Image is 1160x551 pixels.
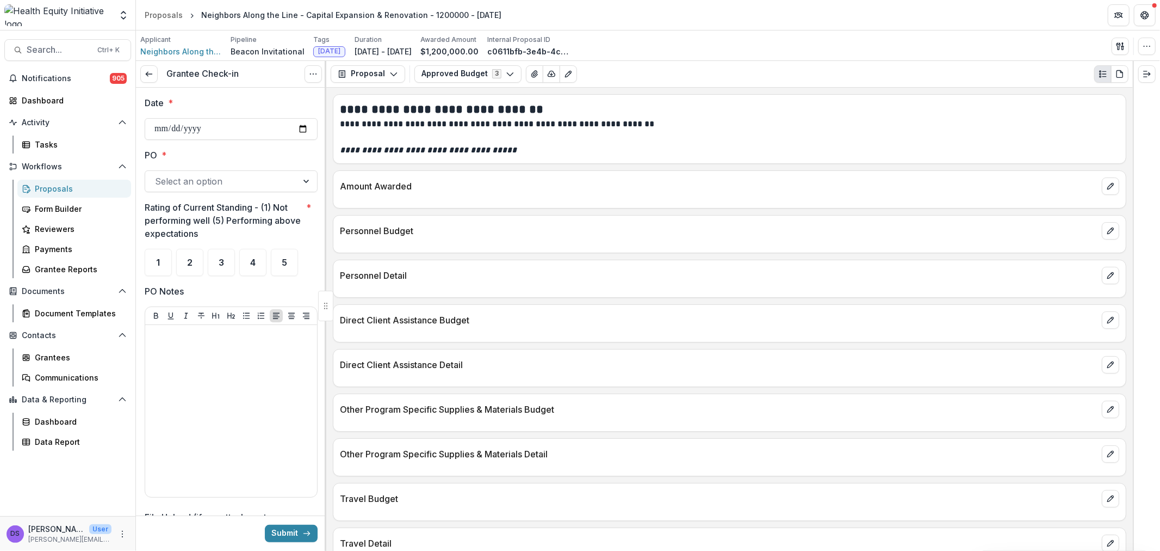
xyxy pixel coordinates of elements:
button: Open entity switcher [116,4,131,26]
div: Tasks [35,139,122,150]
button: Open Activity [4,114,131,131]
button: Submit [265,525,318,542]
div: Neighbors Along the Line - Capital Expansion & Renovation - 1200000 - [DATE] [201,9,501,21]
nav: breadcrumb [140,7,506,23]
p: Travel Detail [340,537,1097,550]
span: 3 [219,258,224,267]
a: Neighbors Along the Line Inc. [140,46,222,57]
p: Awarded Amount [420,35,476,45]
div: Reviewers [35,223,122,235]
p: Travel Budget [340,492,1097,505]
p: File Upload (if any attachments are provided) [145,511,311,537]
span: Data & Reporting [22,395,114,405]
button: edit [1102,311,1119,329]
button: Open Data & Reporting [4,391,131,408]
a: Dashboard [17,413,131,431]
span: Search... [27,45,91,55]
div: Document Templates [35,308,122,319]
h3: Grantee Check-in [166,69,239,79]
div: Grantee Reports [35,264,122,275]
button: View Attached Files [526,65,543,83]
p: Beacon Invitational [231,46,305,57]
span: 4 [250,258,256,267]
p: Applicant [140,35,171,45]
button: Plaintext view [1094,65,1112,83]
button: Get Help [1134,4,1156,26]
button: Align Left [270,309,283,322]
button: edit [1102,490,1119,507]
button: Heading 2 [225,309,238,322]
div: Dr. Ana Smith [11,530,20,537]
p: Duration [355,35,382,45]
a: Grantee Reports [17,260,131,278]
button: Edit as form [560,65,577,83]
p: PO Notes [145,285,184,298]
button: Strike [195,309,208,322]
span: Contacts [22,331,114,340]
a: Tasks [17,136,131,154]
p: User [89,524,111,534]
a: Form Builder [17,200,131,218]
button: edit [1102,222,1119,240]
div: Dashboard [35,416,122,427]
div: Proposals [35,183,122,194]
p: [DATE] - [DATE] [355,46,412,57]
a: Dashboard [4,91,131,109]
div: Proposals [145,9,183,21]
span: 2 [187,258,193,267]
button: Bullet List [240,309,253,322]
span: Documents [22,287,114,296]
p: Internal Proposal ID [487,35,550,45]
span: Notifications [22,74,110,83]
div: Communications [35,372,122,383]
p: Other Program Specific Supplies & Materials Detail [340,448,1097,461]
button: edit [1102,177,1119,195]
p: [PERSON_NAME][EMAIL_ADDRESS][PERSON_NAME][DATE][DOMAIN_NAME] [28,535,111,544]
button: Align Right [300,309,313,322]
div: Dashboard [22,95,122,106]
button: edit [1102,445,1119,463]
button: Underline [164,309,177,322]
span: 905 [110,73,127,84]
a: Reviewers [17,220,131,238]
button: Heading 1 [209,309,222,322]
a: Communications [17,369,131,387]
button: Align Center [285,309,298,322]
button: Open Workflows [4,158,131,175]
button: edit [1102,356,1119,374]
span: Workflows [22,162,114,172]
button: Open Documents [4,283,131,300]
button: Proposal [331,65,405,83]
a: Data Report [17,433,131,451]
button: Ordered List [255,309,268,322]
button: PDF view [1111,65,1128,83]
div: Ctrl + K [95,44,122,56]
p: Date [145,96,164,109]
img: Health Equity Initiative logo [4,4,111,26]
button: Italicize [179,309,193,322]
a: Proposals [140,7,187,23]
div: Data Report [35,436,122,448]
button: Bold [150,309,163,322]
span: [DATE] [318,47,340,55]
button: Partners [1108,4,1130,26]
p: Pipeline [231,35,257,45]
div: Grantees [35,352,122,363]
button: Options [305,65,322,83]
span: 5 [282,258,287,267]
p: Rating of Current Standing - (1) Not performing well (5) Performing above expectations [145,201,302,240]
button: Approved Budget3 [414,65,522,83]
button: Notifications905 [4,70,131,87]
a: Document Templates [17,304,131,322]
p: Tags [313,35,330,45]
p: Personnel Detail [340,269,1097,282]
p: $1,200,000.00 [420,46,479,57]
div: Payments [35,243,122,255]
button: More [116,528,129,541]
div: Form Builder [35,203,122,215]
p: PO [145,149,157,162]
button: edit [1102,267,1119,284]
p: Amount Awarded [340,180,1097,193]
a: Proposals [17,180,131,198]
